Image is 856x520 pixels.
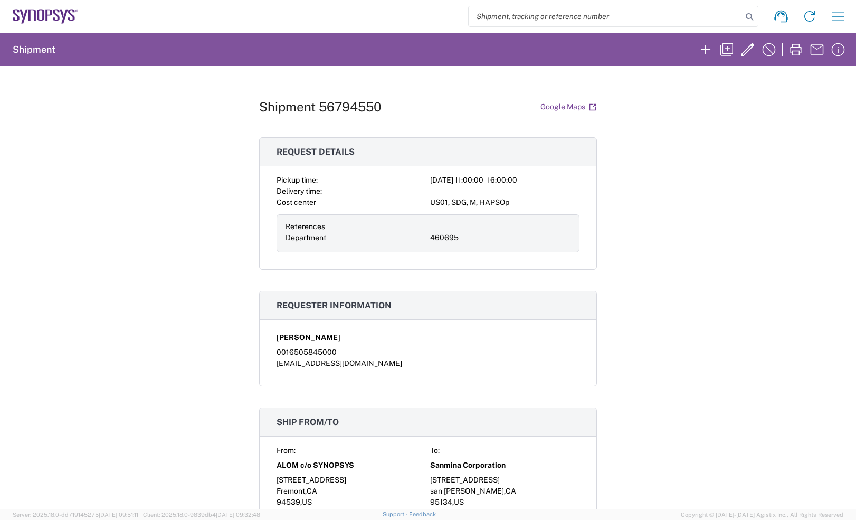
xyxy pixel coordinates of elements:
span: From: [277,446,296,455]
div: [EMAIL_ADDRESS][DOMAIN_NAME] [277,358,579,369]
div: Department [286,232,426,243]
a: Feedback [409,511,436,517]
a: Support [383,511,409,517]
span: Sanmina Corporation [430,460,506,471]
span: , [504,487,506,495]
div: [DATE] 11:00:00 - 16:00:00 [430,175,579,186]
span: ALOM c/o SYNOPSYS [277,460,354,471]
div: [STREET_ADDRESS] [277,475,426,486]
div: [STREET_ADDRESS] [430,475,579,486]
span: [DATE] 09:32:48 [216,512,260,518]
span: Copyright © [DATE]-[DATE] Agistix Inc., All Rights Reserved [681,510,843,519]
div: US01, SDG, M, HAPSOp [430,197,579,208]
span: CA [506,487,516,495]
span: [PERSON_NAME] [277,332,340,343]
span: US [302,498,312,506]
div: - [430,186,579,197]
span: Server: 2025.18.0-dd719145275 [13,512,138,518]
span: Pickup time: [277,176,318,184]
span: Delivery time: [277,187,322,195]
span: , [452,498,454,506]
a: Google Maps [540,98,597,116]
span: CA [307,487,317,495]
span: , [305,487,307,495]
span: Request details [277,147,355,157]
span: 95134 [430,498,452,506]
input: Shipment, tracking or reference number [469,6,742,26]
span: Ship from/to [277,417,339,427]
span: Client: 2025.18.0-9839db4 [143,512,260,518]
span: US [454,498,464,506]
span: References [286,222,325,231]
span: , [300,498,302,506]
h2: Shipment [13,43,55,56]
span: To: [430,446,440,455]
span: 94539 [277,498,300,506]
div: 0016505845000 [277,347,579,358]
span: Requester information [277,300,392,310]
span: Cost center [277,198,316,206]
h1: Shipment 56794550 [259,99,382,115]
span: Fremont [277,487,305,495]
div: 460695 [430,232,570,243]
span: san [PERSON_NAME] [430,487,504,495]
span: [DATE] 09:51:11 [99,512,138,518]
